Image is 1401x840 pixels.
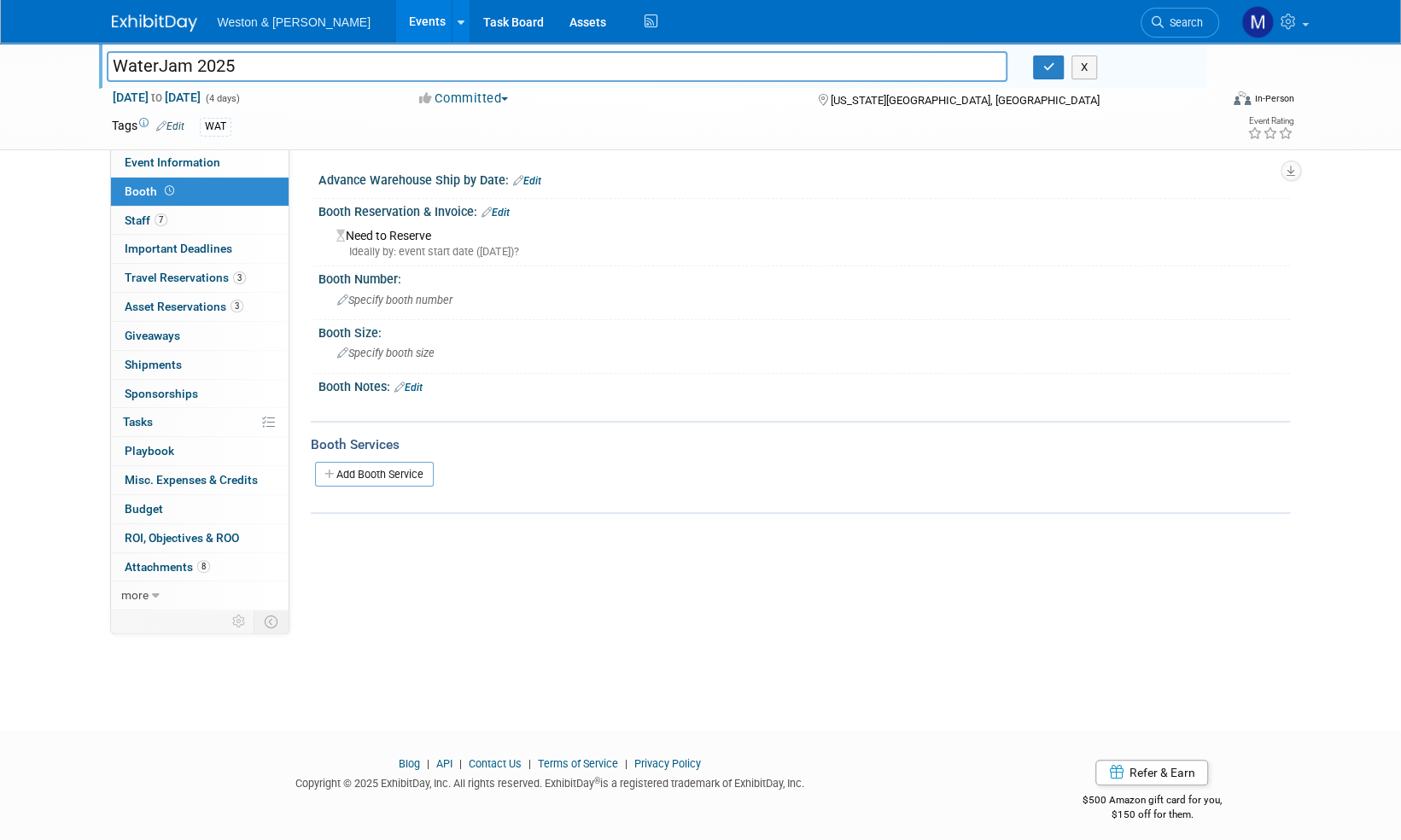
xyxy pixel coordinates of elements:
[125,184,178,198] span: Booth
[436,757,452,770] a: API
[125,213,167,227] span: Staff
[337,294,452,306] span: Specify booth number
[218,15,371,29] span: Weston & [PERSON_NAME]
[125,155,220,169] span: Event Information
[204,93,240,104] span: (4 days)
[125,473,258,487] span: Misc. Expenses & Credits
[254,610,289,633] td: Toggle Event Tabs
[1246,117,1293,125] div: Event Rating
[111,322,289,350] a: Giveaways
[111,293,289,321] a: Asset Reservations3
[594,776,600,785] sup: ®
[111,149,289,177] a: Event Information
[125,444,174,458] span: Playbook
[200,118,231,136] div: WAT
[111,380,289,408] a: Sponsorships
[125,300,243,313] span: Asset Reservations
[125,242,232,255] span: Important Deadlines
[155,213,167,226] span: 7
[233,271,246,284] span: 3
[111,553,289,581] a: Attachments8
[231,300,243,312] span: 3
[1164,16,1203,29] span: Search
[311,435,1290,454] div: Booth Services
[413,90,515,108] button: Committed
[331,223,1277,260] div: Need to Reserve
[112,117,184,137] td: Tags
[318,199,1290,221] div: Booth Reservation & Invoice:
[111,207,289,235] a: Staff7
[125,502,163,516] span: Budget
[121,588,149,602] span: more
[111,178,289,206] a: Booth
[1071,55,1098,79] button: X
[156,120,184,132] a: Edit
[318,320,1290,341] div: Booth Size:
[125,531,239,545] span: ROI, Objectives & ROO
[125,358,182,371] span: Shipments
[337,347,435,359] span: Specify booth size
[455,757,466,770] span: |
[111,495,289,523] a: Budget
[125,560,210,574] span: Attachments
[123,415,153,429] span: Tasks
[831,94,1100,107] span: [US_STATE][GEOGRAPHIC_DATA], [GEOGRAPHIC_DATA]
[1234,91,1251,105] img: Format-Inperson.png
[1141,8,1219,38] a: Search
[111,524,289,552] a: ROI, Objectives & ROO
[1241,6,1274,38] img: Mary Ann Trujillo
[524,757,535,770] span: |
[336,244,1277,260] div: Ideally by: event start date ([DATE])?
[315,462,434,487] a: Add Booth Service
[621,757,632,770] span: |
[423,757,434,770] span: |
[469,757,522,770] a: Contact Us
[1014,808,1290,822] div: $150 off for them.
[1095,760,1208,785] a: Refer & Earn
[112,772,989,791] div: Copyright © 2025 ExhibitDay, Inc. All rights reserved. ExhibitDay is a registered trademark of Ex...
[394,382,423,394] a: Edit
[125,387,198,400] span: Sponsorships
[1014,782,1290,821] div: $500 Amazon gift card for you,
[1118,89,1294,114] div: Event Format
[112,15,197,32] img: ExhibitDay
[225,610,254,633] td: Personalize Event Tab Strip
[318,266,1290,288] div: Booth Number:
[111,351,289,379] a: Shipments
[634,757,701,770] a: Privacy Policy
[1253,92,1293,105] div: In-Person
[513,175,541,187] a: Edit
[112,90,201,105] span: [DATE] [DATE]
[125,329,180,342] span: Giveaways
[149,90,165,104] span: to
[197,560,210,573] span: 8
[111,466,289,494] a: Misc. Expenses & Credits
[161,184,178,197] span: Booth not reserved yet
[399,757,420,770] a: Blog
[538,757,618,770] a: Terms of Service
[125,271,246,284] span: Travel Reservations
[111,408,289,436] a: Tasks
[111,437,289,465] a: Playbook
[111,235,289,263] a: Important Deadlines
[482,207,510,219] a: Edit
[318,167,1290,190] div: Advance Warehouse Ship by Date:
[111,264,289,292] a: Travel Reservations3
[111,581,289,610] a: more
[318,374,1290,396] div: Booth Notes:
